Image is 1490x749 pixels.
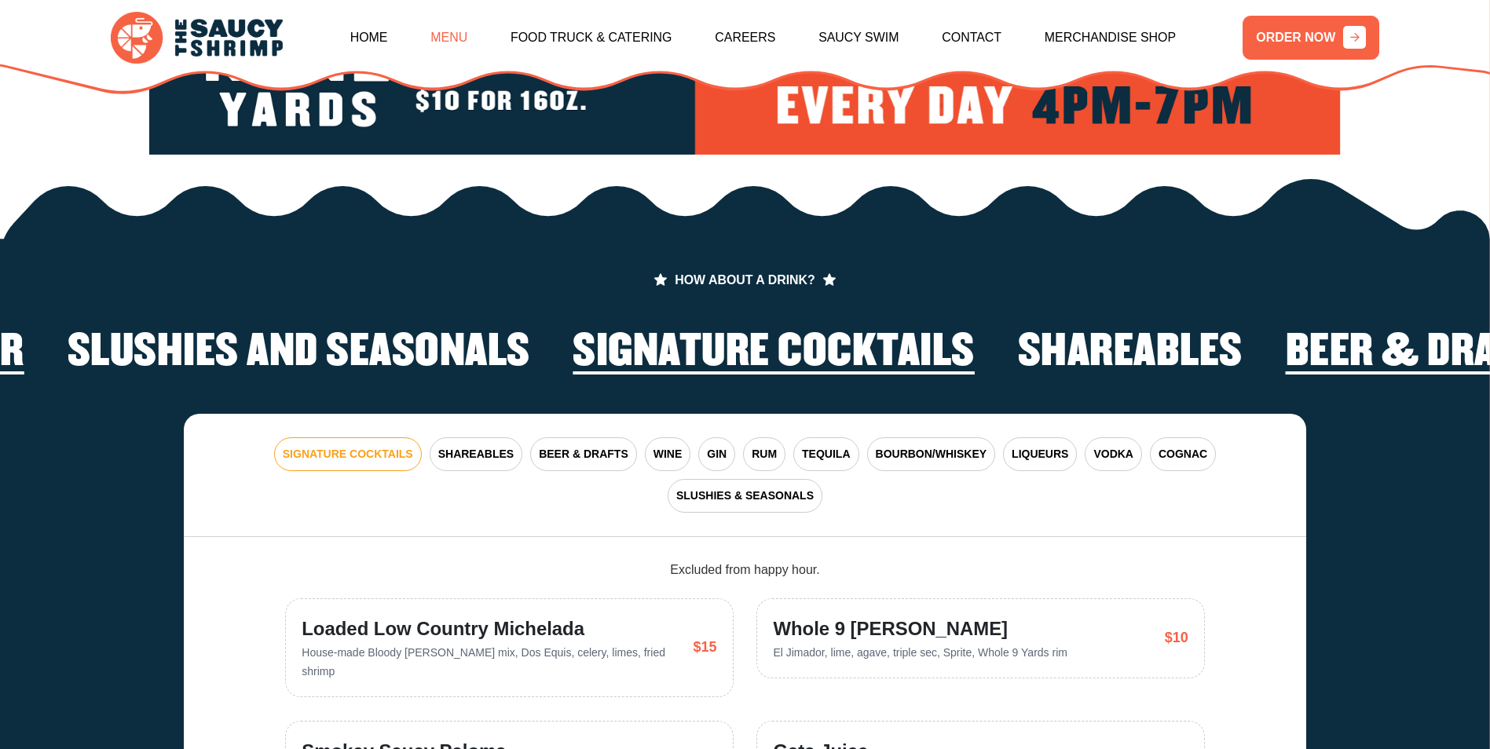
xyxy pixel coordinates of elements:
[1159,446,1207,462] span: COGNAC
[1012,446,1068,462] span: LIQUEURS
[1243,16,1379,60] a: ORDER NOW
[430,4,467,71] a: Menu
[676,488,814,504] span: SLUSHIES & SEASONALS
[668,479,822,513] button: SLUSHIES & SEASONALS
[1165,627,1188,649] span: $10
[68,327,530,382] li: 6 of 6
[942,4,1001,71] a: Contact
[867,437,996,471] button: BOURBON/WHISKEY
[1093,446,1133,462] span: VODKA
[283,446,413,462] span: SIGNATURE COCKTAILS
[802,446,850,462] span: TEQUILA
[511,4,672,71] a: Food Truck & Catering
[530,437,637,471] button: BEER & DRAFTS
[111,12,283,64] img: logo
[715,4,775,71] a: Careers
[818,4,899,71] a: Saucy Swim
[1085,437,1142,471] button: VODKA
[653,446,683,462] span: WINE
[68,327,530,376] h2: Slushies and Seasonals
[1018,327,1243,382] li: 2 of 6
[539,446,628,462] span: BEER & DRAFTS
[285,561,1204,579] div: Excluded from happy hour.
[694,637,717,658] span: $15
[707,446,727,462] span: GIN
[654,274,836,287] span: HOW ABOUT A DRINK?
[274,437,422,471] button: SIGNATURE COCKTAILS
[773,646,1067,659] span: El Jimador, lime, agave, triple sec, Sprite, Whole 9 Yards rim
[773,615,1067,643] span: Whole 9 [PERSON_NAME]
[752,446,777,462] span: RUM
[793,437,858,471] button: TEQUILA
[573,327,975,382] li: 1 of 6
[1150,437,1216,471] button: COGNAC
[1018,327,1243,376] h2: Shareables
[438,446,514,462] span: SHAREABLES
[698,437,735,471] button: GIN
[302,646,665,678] span: House-made Bloody [PERSON_NAME] mix, Dos Equis, celery, limes, fried shrimp
[876,446,987,462] span: BOURBON/WHISKEY
[430,437,522,471] button: SHAREABLES
[1003,437,1077,471] button: LIQUEURS
[743,437,785,471] button: RUM
[1045,4,1176,71] a: Merchandise Shop
[302,615,681,643] span: Loaded Low Country Michelada
[350,4,388,71] a: Home
[645,437,691,471] button: WINE
[573,327,975,376] h2: Signature Cocktails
